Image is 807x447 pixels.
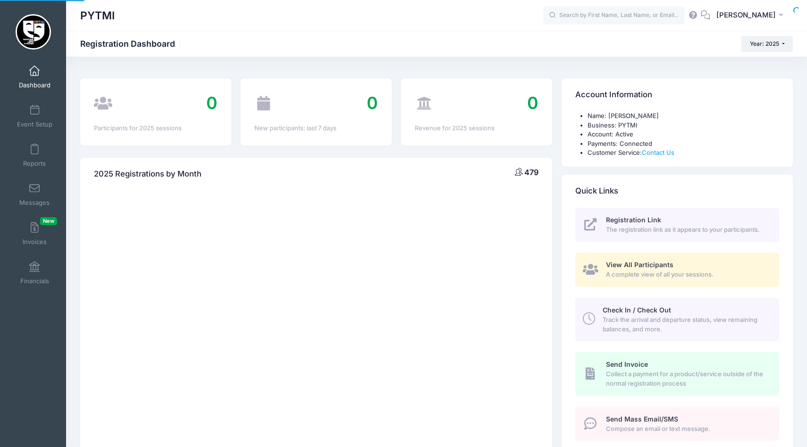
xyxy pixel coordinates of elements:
[80,5,115,26] h1: PYTMI
[606,370,768,388] span: Collect a payment for a product/service outside of the normal registration process
[40,217,57,225] span: New
[12,139,57,172] a: Reports
[575,208,779,242] a: Registration Link The registration link as it appears to your participants.
[367,93,378,113] span: 0
[80,39,183,49] h1: Registration Dashboard
[642,149,674,156] a: Contact Us
[575,352,779,396] a: Send Invoice Collect a payment for a product/service outside of the normal registration process
[12,256,57,289] a: Financials
[19,199,50,207] span: Messages
[606,270,768,279] span: A complete view of all your sessions.
[588,111,779,121] li: Name: [PERSON_NAME]
[750,40,779,47] span: Year: 2025
[415,124,538,133] div: Revenue for 2025 sessions
[588,148,779,158] li: Customer Service:
[606,415,678,423] span: Send Mass Email/SMS
[527,93,538,113] span: 0
[710,5,793,26] button: [PERSON_NAME]
[254,124,378,133] div: New participants: last 7 days
[575,82,652,109] h4: Account Information
[12,100,57,133] a: Event Setup
[575,298,779,341] a: Check In / Check Out Track the arrival and departure status, view remaining balances, and more.
[20,277,49,285] span: Financials
[606,424,768,434] span: Compose an email or text message.
[588,130,779,139] li: Account: Active
[23,160,46,168] span: Reports
[606,216,661,224] span: Registration Link
[606,360,648,368] span: Send Invoice
[575,177,618,204] h4: Quick Links
[575,406,779,441] a: Send Mass Email/SMS Compose an email or text message.
[12,178,57,211] a: Messages
[588,139,779,149] li: Payments: Connected
[575,253,779,287] a: View All Participants A complete view of all your sessions.
[588,121,779,130] li: Business: PYTMI
[17,120,52,128] span: Event Setup
[603,306,671,314] span: Check In / Check Out
[606,261,673,269] span: View All Participants
[524,168,538,177] span: 479
[206,93,218,113] span: 0
[716,10,776,20] span: [PERSON_NAME]
[606,225,768,235] span: The registration link as it appears to your participants.
[19,81,50,89] span: Dashboard
[16,14,51,50] img: PYTMI
[741,36,793,52] button: Year: 2025
[94,124,218,133] div: Participants for 2025 sessions
[12,60,57,93] a: Dashboard
[543,6,685,25] input: Search by First Name, Last Name, or Email...
[12,217,57,250] a: InvoicesNew
[603,315,768,334] span: Track the arrival and departure status, view remaining balances, and more.
[23,238,47,246] span: Invoices
[94,160,202,187] h4: 2025 Registrations by Month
